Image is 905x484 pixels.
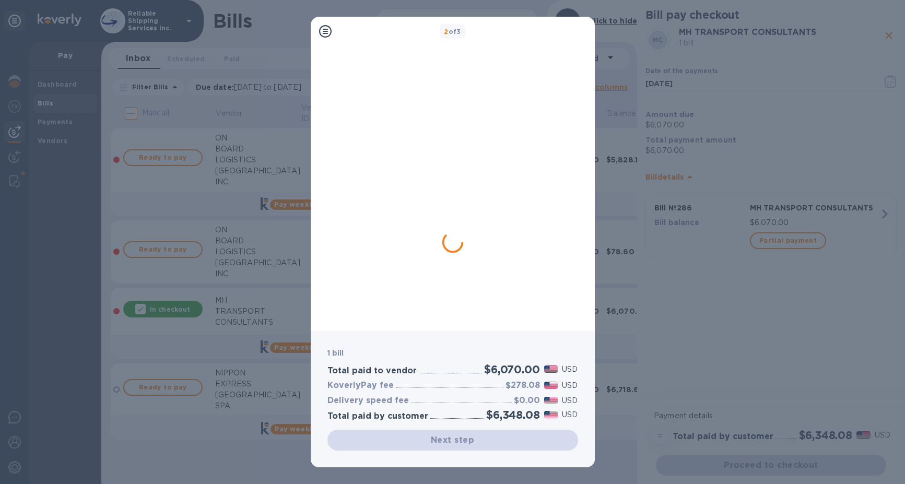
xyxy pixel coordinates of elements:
h3: Total paid to vendor [327,366,417,376]
h3: KoverlyPay fee [327,381,394,391]
h3: $0.00 [514,396,540,406]
h3: $278.08 [506,381,540,391]
h3: Total paid by customer [327,411,428,421]
img: USD [544,365,558,373]
p: USD [562,380,578,391]
img: USD [544,382,558,389]
span: 2 [444,28,448,36]
h2: $6,070.00 [484,363,539,376]
h3: Delivery speed fee [327,396,409,406]
h2: $6,348.08 [486,408,539,421]
p: USD [562,395,578,406]
b: of 3 [444,28,461,36]
p: USD [562,409,578,420]
p: USD [562,364,578,375]
b: 1 bill [327,349,344,357]
img: USD [544,411,558,418]
img: USD [544,397,558,404]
